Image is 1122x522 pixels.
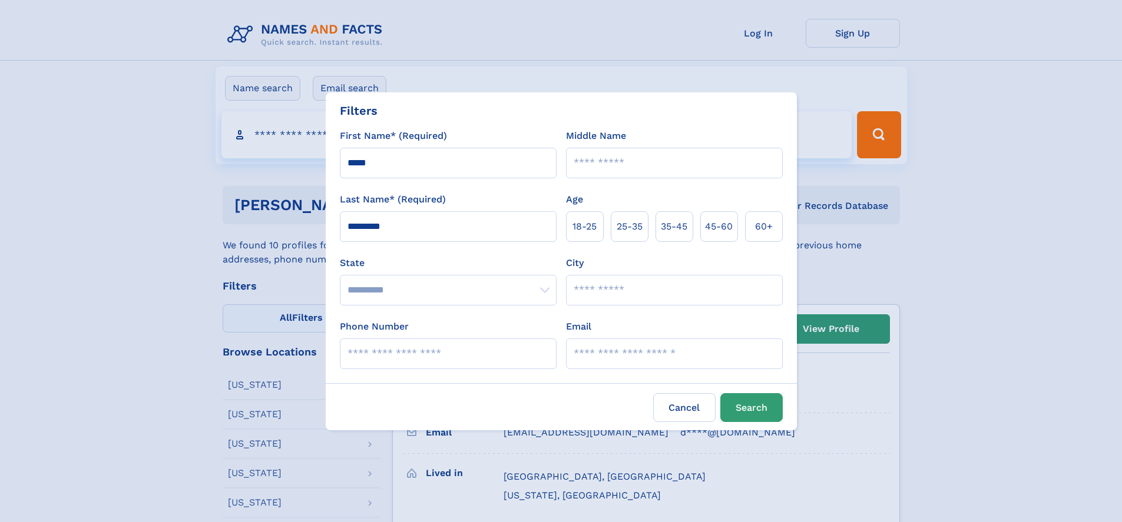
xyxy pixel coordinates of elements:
[340,192,446,207] label: Last Name* (Required)
[340,102,378,119] div: Filters
[340,256,557,270] label: State
[566,129,626,143] label: Middle Name
[661,220,687,234] span: 35‑45
[566,192,583,207] label: Age
[653,393,716,422] label: Cancel
[755,220,773,234] span: 60+
[572,220,597,234] span: 18‑25
[566,256,584,270] label: City
[720,393,783,422] button: Search
[566,320,591,334] label: Email
[340,320,409,334] label: Phone Number
[617,220,643,234] span: 25‑35
[340,129,447,143] label: First Name* (Required)
[705,220,733,234] span: 45‑60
